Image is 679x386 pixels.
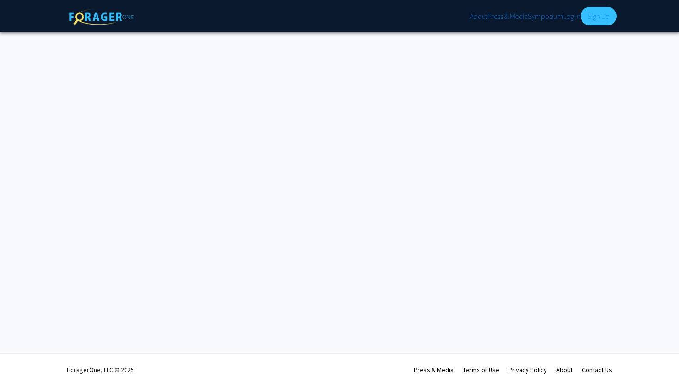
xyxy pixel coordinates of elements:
a: Contact Us [582,366,612,374]
div: ForagerOne, LLC © 2025 [67,354,134,386]
a: Press & Media [414,366,454,374]
a: Terms of Use [463,366,499,374]
a: Sign Up [581,7,617,25]
a: Privacy Policy [509,366,547,374]
img: ForagerOne Logo [69,9,134,25]
a: About [556,366,573,374]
